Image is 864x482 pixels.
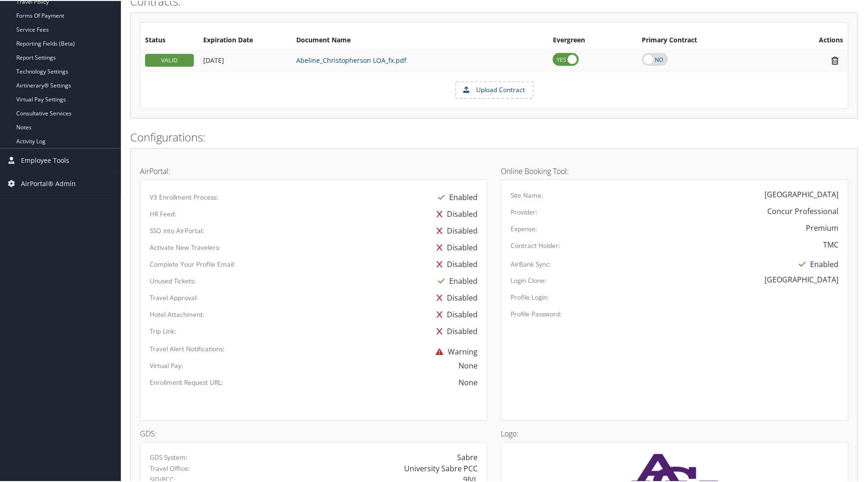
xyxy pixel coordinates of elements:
div: University Sabre PCC [404,462,478,474]
label: Upload Contract [456,81,533,97]
th: Evergreen [548,31,637,48]
label: Activate New Travelers: [150,242,220,252]
label: V3 Enrollment Process: [150,192,218,201]
label: Trip Link: [150,326,176,335]
div: Disabled [432,205,478,222]
div: [GEOGRAPHIC_DATA] [765,274,839,285]
div: Disabled [432,322,478,339]
label: Profile Password: [511,309,562,318]
span: AirPortal® Admin [21,172,76,195]
label: Contract Holder: [511,241,561,250]
label: Site Name: [511,190,544,200]
label: Profile Login: [511,292,549,301]
div: TMC [824,239,839,250]
h4: GDS: [140,429,487,437]
h2: Configurations: [130,128,858,144]
label: Travel Office: [150,463,190,473]
label: HR Feed: [150,209,176,218]
div: Enabled [433,272,478,289]
label: Unused Tickets: [150,276,196,285]
div: None [292,376,478,388]
div: Concur Professional [768,205,839,216]
label: Provider: [511,207,538,216]
h4: Online Booking Tool: [501,167,849,174]
label: Travel Alert Notifications: [150,344,225,353]
div: VALID [145,53,194,66]
label: Enrollment Request URL: [150,377,223,387]
span: Warning [431,346,478,356]
div: Sabre [457,451,478,462]
a: Abeline_Christopherson LOA_fx.pdf [296,55,406,64]
label: AirBank Sync: [511,259,552,268]
label: Login Clone: [511,275,547,285]
div: Disabled [432,239,478,255]
label: Virtual Pay: [150,361,183,370]
div: Disabled [432,306,478,322]
span: Employee Tools [21,148,69,171]
label: Travel Approval: [150,293,198,302]
i: Remove Contract [827,55,844,65]
h4: Logo: [501,429,849,437]
div: None [459,360,478,371]
label: Complete Your Profile Email: [150,259,235,268]
label: Expense: [511,224,538,233]
div: Disabled [432,222,478,239]
th: Primary Contract [638,31,777,48]
div: Premium [806,222,839,233]
th: Status [140,31,199,48]
div: Enabled [795,255,839,272]
h4: AirPortal: [140,167,487,174]
th: Actions [776,31,848,48]
label: Hotel Attachment: [150,309,205,319]
label: GDS System: [150,452,187,462]
div: Disabled [432,289,478,306]
div: [GEOGRAPHIC_DATA] [765,188,839,200]
div: Add/Edit Date [203,55,287,64]
span: [DATE] [203,55,224,64]
th: Document Name [292,31,548,48]
div: Enabled [433,188,478,205]
label: SSO into AirPortal: [150,226,204,235]
th: Expiration Date [199,31,292,48]
div: Disabled [432,255,478,272]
